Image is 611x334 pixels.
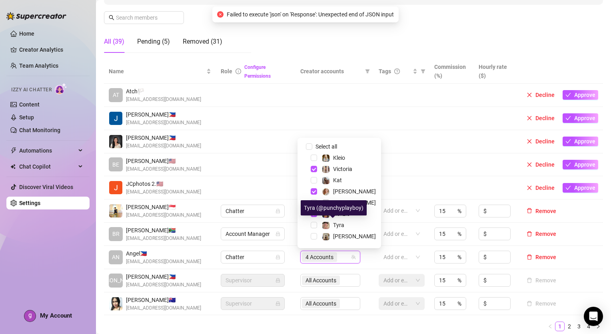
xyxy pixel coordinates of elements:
span: [PERSON_NAME] [333,233,376,239]
span: [EMAIL_ADDRESS][DOMAIN_NAME] [126,281,201,289]
span: Approve [574,138,595,145]
button: Decline [523,160,558,169]
span: lock [276,278,280,283]
span: close [527,115,532,121]
span: Kat [333,177,342,183]
button: Decline [523,183,558,193]
img: Kleio [322,155,329,162]
span: Select all [312,142,340,151]
span: [PERSON_NAME] [94,276,137,285]
span: [EMAIL_ADDRESS][DOMAIN_NAME] [126,96,201,103]
span: close [527,139,532,144]
span: [EMAIL_ADDRESS][DOMAIN_NAME] [126,211,201,219]
li: 3 [574,322,584,331]
span: Supervisor [226,274,280,286]
button: Remove [523,299,559,308]
span: Decline [535,161,555,168]
th: Name [104,59,216,84]
button: Remove [523,229,559,239]
span: Remove [535,254,556,260]
button: Approve [563,113,598,123]
button: Decline [523,90,558,100]
li: 2 [565,322,574,331]
a: Configure Permissions [244,64,271,79]
span: delete [527,254,532,260]
button: Approve [563,137,598,146]
span: filter [419,65,427,77]
span: Automations [19,144,76,157]
span: BE [112,160,119,169]
span: Chatter [226,205,280,217]
li: 1 [555,322,565,331]
a: Creator Analytics [19,43,83,56]
span: check [565,162,571,167]
span: [PERSON_NAME] 🇦🇺 [126,296,201,304]
span: [PERSON_NAME] 🇸🇬 [126,203,201,211]
span: Izzy AI Chatter [11,86,52,94]
span: [EMAIL_ADDRESS][DOMAIN_NAME] [126,188,201,196]
button: left [545,322,555,331]
span: check [565,185,571,191]
div: All (39) [104,37,124,46]
span: [EMAIL_ADDRESS][DOMAIN_NAME] [126,142,201,150]
span: Approve [574,161,595,168]
span: JCphotos 2. 🇺🇸 [126,179,201,188]
span: Kleio [333,155,345,161]
span: Tags [379,67,391,76]
img: Natasha [322,233,329,240]
img: AI Chatter [55,83,67,95]
span: [EMAIL_ADDRESS][DOMAIN_NAME] [126,235,201,242]
button: Remove [523,252,559,262]
li: Next Page [593,322,603,331]
span: [EMAIL_ADDRESS][DOMAIN_NAME] [126,165,201,173]
button: Approve [563,183,598,193]
span: Role [221,68,232,74]
img: Grace Hunt [322,199,329,207]
span: filter [363,65,371,77]
a: 2 [565,322,574,331]
img: Tyra [322,222,329,229]
span: 4 Accounts [305,253,333,262]
span: lock [276,209,280,213]
img: Amy Pond [322,188,329,195]
span: close [527,92,532,98]
span: filter [421,69,425,74]
span: Decline [535,185,555,191]
a: Team Analytics [19,62,58,69]
span: Select tree node [311,166,317,172]
div: Removed (31) [183,37,222,46]
span: search [109,15,114,20]
a: 4 [584,322,593,331]
button: Remove [523,276,559,285]
a: 3 [575,322,583,331]
span: Select tree node [311,188,317,195]
img: John Jacob Caneja [109,112,122,125]
span: Select tree node [311,222,317,228]
span: [PERSON_NAME] [333,188,376,195]
a: Settings [19,200,40,206]
span: [PERSON_NAME] 🇿🇦 [126,226,201,235]
img: Chat Copilot [10,164,16,169]
span: Select tree node [311,155,317,161]
img: Kat [322,177,329,184]
img: logo-BBDzfeDw.svg [6,12,66,20]
span: close-circle [217,11,224,18]
span: question-circle [394,68,400,74]
span: lock [276,231,280,236]
span: [PERSON_NAME] [333,199,376,206]
span: filter [365,69,370,74]
img: Victoria [322,166,329,173]
span: left [548,324,553,329]
div: Open Intercom Messenger [584,307,603,326]
a: Home [19,30,34,37]
span: [EMAIL_ADDRESS][DOMAIN_NAME] [126,258,201,266]
span: [EMAIL_ADDRESS][DOMAIN_NAME] [126,119,201,127]
img: Moana Seas [109,297,122,310]
span: 4 Accounts [302,252,337,262]
span: Atch 🏳️ [126,87,201,96]
span: delete [527,231,532,237]
span: Approve [574,92,595,98]
a: Chat Monitoring [19,127,60,133]
div: Pending (5) [137,37,170,46]
span: [PERSON_NAME] 🇺🇸 [126,157,201,165]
